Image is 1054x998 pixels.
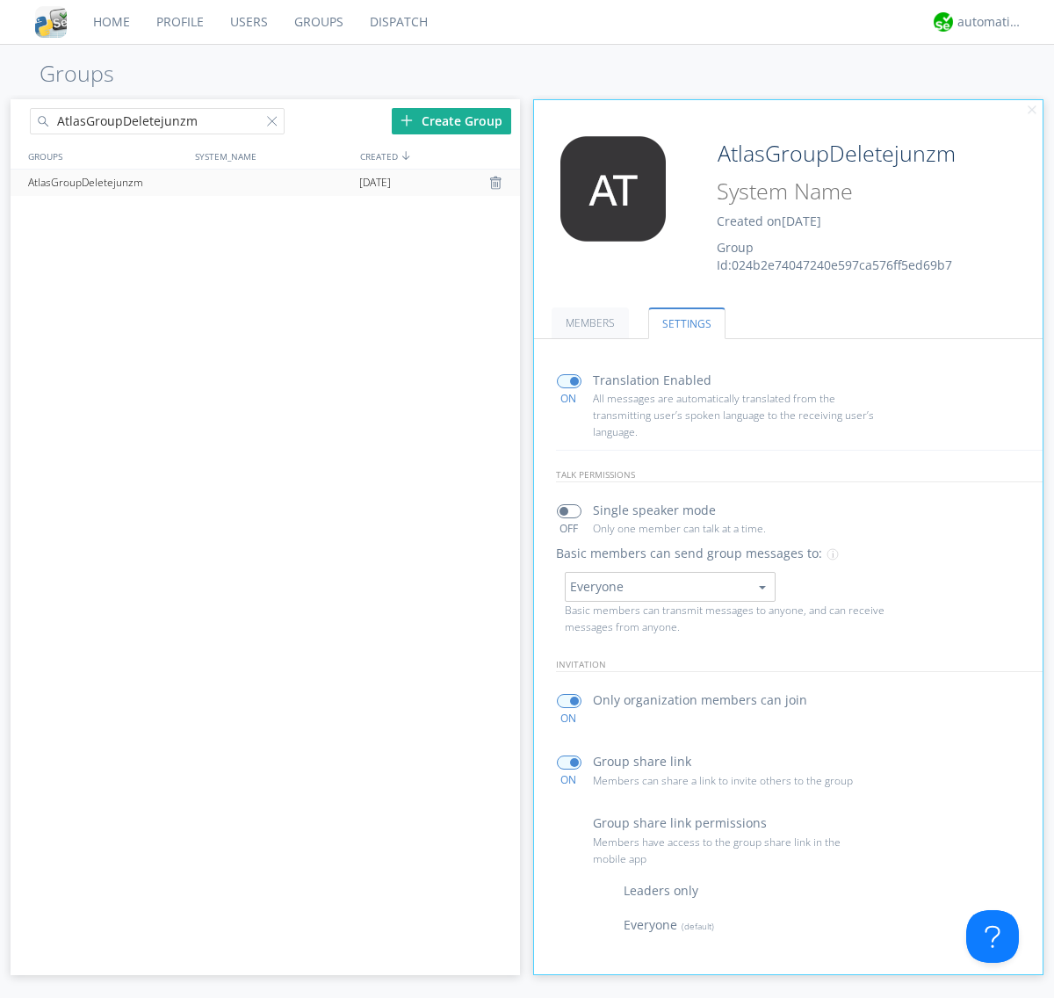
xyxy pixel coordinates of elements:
p: Members have access to the group share link in the mobile app [593,834,874,867]
div: CREATED [356,143,522,169]
div: GROUPS [24,143,186,169]
a: MEMBERS [552,307,629,338]
span: Group Id: 024b2e74047240e597ca576ff5ed69b7 [717,239,952,273]
img: cancel.svg [1026,105,1038,117]
p: talk permissions [556,467,1043,482]
span: Created on [717,213,821,229]
img: cddb5a64eb264b2086981ab96f4c1ba7 [35,6,67,38]
iframe: Toggle Customer Support [966,910,1019,963]
span: [DATE] [782,213,821,229]
div: ON [549,711,588,726]
p: Leaders only [624,881,698,900]
div: ON [549,391,588,406]
div: AtlasGroupDeletejunzm [24,170,188,196]
p: Everyone [624,915,714,935]
img: d2d01cd9b4174d08988066c6d424eccd [934,12,953,32]
a: AtlasGroupDeletejunzm[DATE] [11,170,520,196]
input: Group Name [711,136,994,171]
span: (default) [677,920,714,932]
p: invitation [556,657,1043,672]
div: automation+atlas [957,13,1023,31]
p: Single speaker mode [593,501,716,520]
img: 373638.png [547,136,679,242]
p: All messages are automatically translated from the transmitting user’s spoken language to the rec... [593,390,874,441]
p: Members can share a link to invite others to the group [593,772,874,789]
span: [DATE] [359,170,391,196]
div: ON [549,772,588,787]
p: Basic members can transmit messages to anyone, and can receive messages from anyone. [565,602,893,635]
p: Basic members can send group messages to: [556,544,822,563]
div: SYSTEM_NAME [191,143,356,169]
p: Group share link permissions [593,814,767,833]
div: OFF [549,521,588,536]
a: SETTINGS [648,307,726,339]
div: Create Group [392,108,511,134]
input: System Name [711,175,994,208]
input: Search groups [30,108,285,134]
p: Only organization members can join [593,691,807,710]
button: Everyone [565,572,776,602]
p: Only one member can talk at a time. [593,520,874,537]
p: Translation Enabled [593,371,711,390]
p: Group share link [593,752,691,771]
img: plus.svg [401,114,413,127]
